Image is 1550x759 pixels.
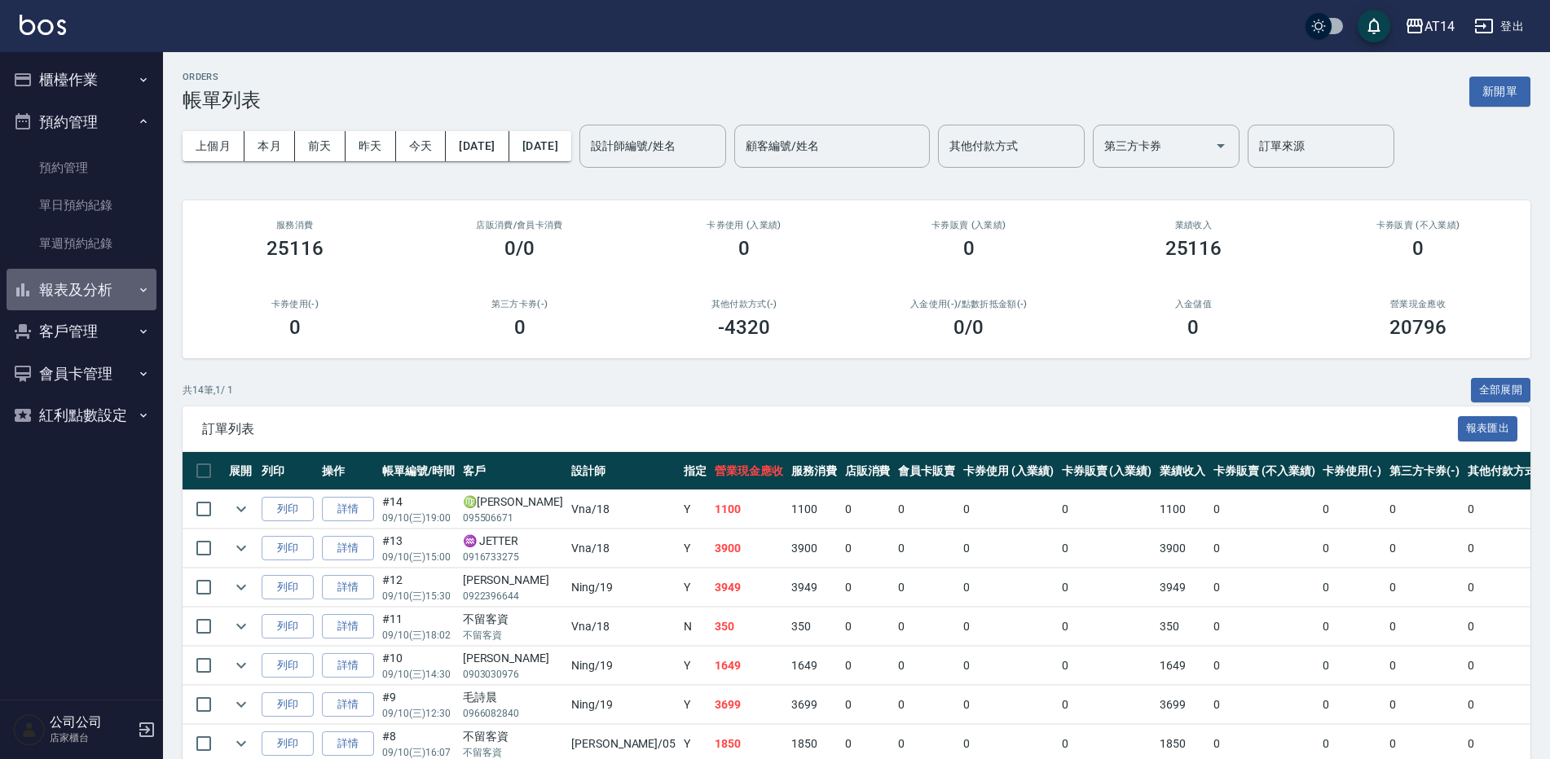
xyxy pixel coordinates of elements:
[680,608,711,646] td: N
[680,490,711,529] td: Y
[463,689,563,706] div: 毛詩晨
[841,568,895,607] td: 0
[1208,133,1234,159] button: Open
[463,611,563,628] div: 不留客資
[1156,686,1209,724] td: 3699
[262,497,314,522] button: 列印
[382,667,455,682] p: 09/10 (三) 14:30
[463,728,563,745] div: 不留客資
[841,490,895,529] td: 0
[262,536,314,561] button: 列印
[463,650,563,667] div: [PERSON_NAME]
[378,608,459,646] td: #11
[1058,686,1156,724] td: 0
[787,647,841,685] td: 1649
[382,706,455,721] p: 09/10 (三) 12:30
[680,452,711,490] th: 指定
[1058,568,1156,607] td: 0
[787,529,841,568] td: 3900
[463,494,563,511] div: ♍[PERSON_NAME]
[262,614,314,639] button: 列印
[504,237,535,260] h3: 0/0
[718,316,770,339] h3: -4320
[346,131,396,161] button: 昨天
[1209,490,1319,529] td: 0
[567,608,680,646] td: Vna /18
[7,59,156,101] button: 櫃檯作業
[7,149,156,186] a: 預約管理
[378,452,459,490] th: 帳單編號/時間
[1156,529,1209,568] td: 3900
[7,310,156,353] button: 客戶管理
[959,529,1058,568] td: 0
[183,72,261,82] h2: ORDERS
[680,568,711,607] td: Y
[711,568,787,607] td: 3949
[1187,316,1199,339] h3: 0
[322,536,374,561] a: 詳情
[1471,378,1531,403] button: 全部展開
[787,686,841,724] td: 3699
[7,186,156,224] a: 單日預約紀錄
[322,497,374,522] a: 詳情
[382,589,455,603] p: 09/10 (三) 15:30
[229,497,253,521] button: expand row
[1058,452,1156,490] th: 卡券販賣 (入業績)
[229,692,253,717] button: expand row
[459,452,567,490] th: 客戶
[1325,220,1511,230] h2: 卡券販賣 (不入業績)
[262,653,314,678] button: 列印
[183,131,244,161] button: 上個月
[7,353,156,395] button: 會員卡管理
[229,575,253,599] button: expand row
[711,647,787,685] td: 1649
[202,421,1458,437] span: 訂單列表
[1385,568,1464,607] td: 0
[7,394,156,437] button: 紅利點數設定
[680,686,711,724] td: Y
[1209,647,1319,685] td: 0
[1156,647,1209,685] td: 1649
[711,490,787,529] td: 1100
[378,568,459,607] td: #12
[378,529,459,568] td: #13
[1412,237,1424,260] h3: 0
[841,452,895,490] th: 店販消費
[225,452,258,490] th: 展開
[1319,608,1385,646] td: 0
[567,686,680,724] td: Ning /19
[229,536,253,560] button: expand row
[20,15,66,35] img: Logo
[567,647,680,685] td: Ning /19
[50,730,133,745] p: 店家櫃台
[229,614,253,638] button: expand row
[894,452,959,490] th: 會員卡販賣
[680,529,711,568] td: Y
[463,572,563,589] div: [PERSON_NAME]
[463,706,563,721] p: 0966082840
[1209,686,1319,724] td: 0
[1425,16,1455,37] div: AT14
[959,608,1058,646] td: 0
[894,529,959,568] td: 0
[378,686,459,724] td: #9
[382,628,455,643] p: 09/10 (三) 18:02
[378,647,459,685] td: #10
[876,220,1062,230] h2: 卡券販賣 (入業績)
[894,686,959,724] td: 0
[183,89,261,112] h3: 帳單列表
[1319,568,1385,607] td: 0
[382,550,455,564] p: 09/10 (三) 15:00
[1319,647,1385,685] td: 0
[787,608,841,646] td: 350
[378,490,459,529] td: #14
[229,731,253,756] button: expand row
[1058,529,1156,568] td: 0
[1101,299,1287,309] h2: 入金儲值
[7,225,156,262] a: 單週預約紀錄
[1058,490,1156,529] td: 0
[7,101,156,143] button: 預約管理
[1458,416,1518,441] button: 報表匯出
[463,550,563,564] p: 0916733275
[787,490,841,529] td: 1100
